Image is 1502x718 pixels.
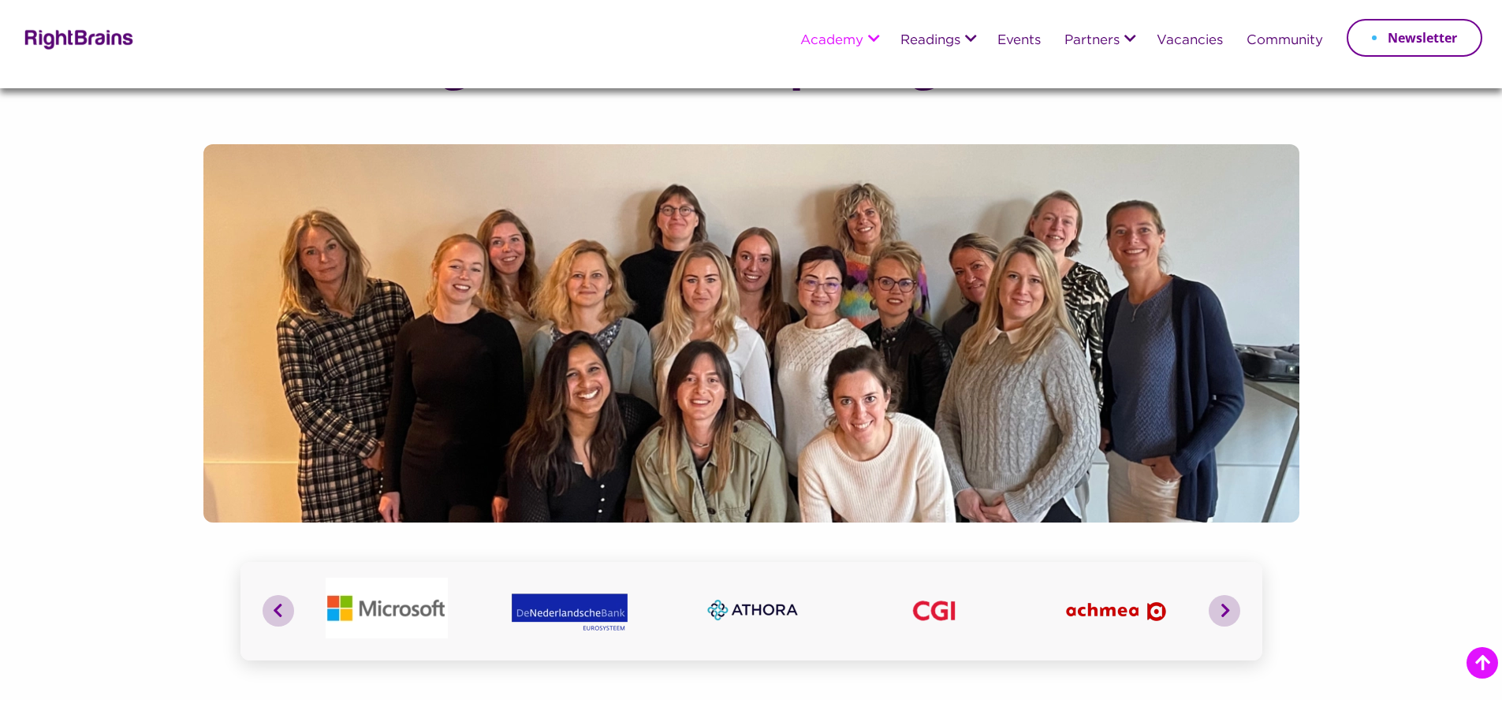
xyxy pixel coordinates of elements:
a: Partners [1064,34,1120,48]
button: Next [1209,595,1240,627]
a: Academy [800,34,863,48]
a: Community [1247,34,1323,48]
a: Vacancies [1157,34,1223,48]
a: Readings [900,34,960,48]
button: Previous [263,595,294,627]
a: Events [997,34,1041,48]
a: Newsletter [1347,19,1482,57]
img: Rightbrains [20,27,134,50]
